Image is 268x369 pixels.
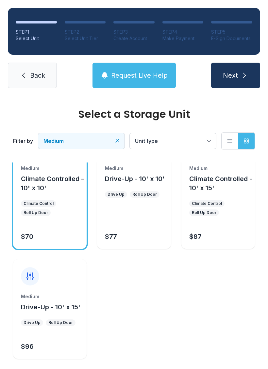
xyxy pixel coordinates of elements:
[162,29,204,35] div: STEP 4
[24,320,41,325] div: Drive Up
[21,165,79,172] div: Medium
[189,232,202,241] div: $87
[24,210,48,215] div: Roll Up Door
[21,302,80,312] button: Drive-Up - 10' x 15'
[130,133,216,149] button: Unit type
[43,138,64,144] span: Medium
[189,174,252,192] button: Climate Controlled - 10' x 15'
[192,210,216,215] div: Roll Up Door
[105,232,117,241] div: $77
[105,174,165,183] button: Drive-Up - 10' x 10'
[105,175,165,183] span: Drive-Up - 10' x 10'
[21,303,80,311] span: Drive-Up - 10' x 15'
[30,71,45,80] span: Back
[65,35,106,42] div: Select Unit Tier
[16,35,57,42] div: Select Unit
[21,232,33,241] div: $70
[114,137,121,144] button: Clear filters
[113,29,155,35] div: STEP 3
[111,71,168,80] span: Request Live Help
[16,29,57,35] div: STEP 1
[211,35,252,42] div: E-Sign Documents
[21,342,34,351] div: $96
[192,201,222,206] div: Climate Control
[13,137,33,145] div: Filter by
[108,192,125,197] div: Drive Up
[132,192,157,197] div: Roll Up Door
[189,165,247,172] div: Medium
[21,293,79,300] div: Medium
[162,35,204,42] div: Make Payment
[65,29,106,35] div: STEP 2
[135,138,158,144] span: Unit type
[113,35,155,42] div: Create Account
[189,175,252,192] span: Climate Controlled - 10' x 15'
[24,201,54,206] div: Climate Control
[105,165,163,172] div: Medium
[223,71,238,80] span: Next
[13,109,255,119] div: Select a Storage Unit
[211,29,252,35] div: STEP 5
[21,175,84,192] span: Climate Controlled - 10' x 10'
[21,174,84,192] button: Climate Controlled - 10' x 10'
[38,133,125,149] button: Medium
[48,320,73,325] div: Roll Up Door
